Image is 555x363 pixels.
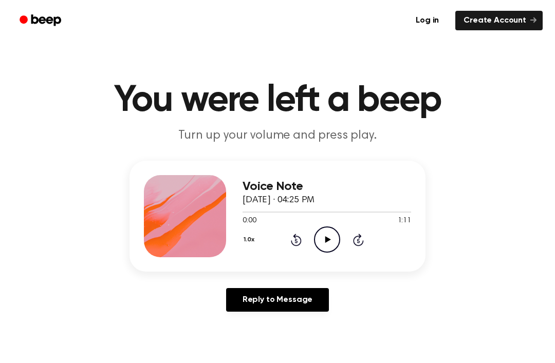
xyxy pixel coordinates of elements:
a: Reply to Message [226,288,329,312]
span: 0:00 [243,216,256,226]
button: 1.0x [243,231,258,249]
a: Create Account [455,11,543,30]
span: [DATE] · 04:25 PM [243,196,314,205]
h3: Voice Note [243,180,411,194]
a: Log in [405,9,449,32]
p: Turn up your volume and press play. [80,127,475,144]
h1: You were left a beep [14,82,541,119]
span: 1:11 [398,216,411,226]
a: Beep [12,11,70,31]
